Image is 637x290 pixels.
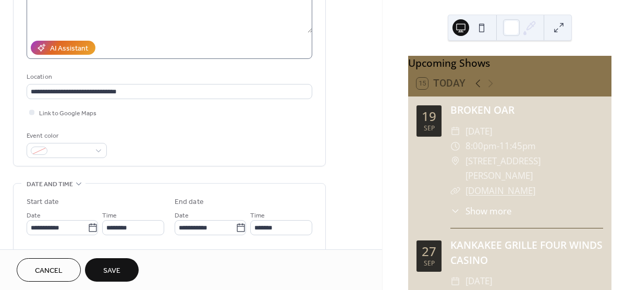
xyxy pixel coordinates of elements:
[31,41,95,55] button: AI Assistant
[424,125,435,131] div: Sep
[465,185,535,197] a: [DOMAIN_NAME]
[408,56,611,71] div: Upcoming Shows
[450,184,460,199] div: ​
[450,124,460,139] div: ​
[175,210,189,221] span: Date
[102,210,117,221] span: Time
[424,260,435,267] div: Sep
[450,154,460,169] div: ​
[50,43,88,54] div: AI Assistant
[27,210,41,221] span: Date
[450,238,603,267] a: KANKAKEE GRILLE FOUR WINDS CASINO
[450,204,460,217] div: ​
[85,258,139,282] button: Save
[422,245,436,258] div: 27
[103,265,120,276] span: Save
[450,204,511,217] button: ​Show more
[465,154,603,184] span: [STREET_ADDRESS][PERSON_NAME]
[465,124,492,139] span: [DATE]
[39,249,57,260] span: All day
[27,130,105,141] div: Event color
[450,274,460,289] div: ​
[27,71,310,82] div: Location
[450,139,460,154] div: ​
[497,139,499,154] span: -
[465,139,497,154] span: 8:00pm
[450,103,514,117] a: BROKEN OAR
[27,179,73,190] span: Date and time
[465,204,511,217] span: Show more
[39,108,96,119] span: Link to Google Maps
[35,265,63,276] span: Cancel
[422,110,436,123] div: 19
[175,197,204,208] div: End date
[499,139,536,154] span: 11:45pm
[27,197,59,208] div: Start date
[465,274,492,289] span: [DATE]
[250,210,265,221] span: Time
[17,258,81,282] button: Cancel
